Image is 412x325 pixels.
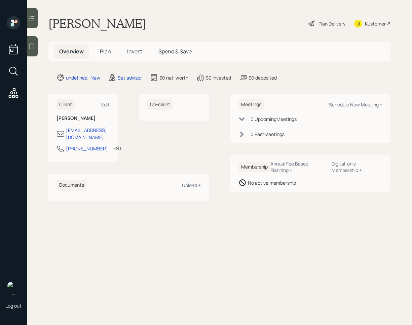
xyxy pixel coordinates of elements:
[365,20,386,27] div: Kustomer
[5,303,22,309] div: Log out
[66,74,100,81] div: undefined · New
[57,115,110,121] h6: [PERSON_NAME]
[7,281,20,294] img: retirable_logo.png
[100,48,111,55] span: Plan
[57,180,87,191] h6: Documents
[270,160,326,173] div: Annual Fee Based Planning +
[57,99,75,110] h6: Client
[329,101,382,108] div: Schedule New Meeting +
[332,160,382,173] div: Digital-only Membership +
[59,48,84,55] span: Overview
[319,20,345,27] div: Plan Delivery
[113,145,122,152] div: EST
[66,145,108,152] div: [PHONE_NUMBER]
[251,131,285,138] div: 0 Past Meeting s
[159,74,188,81] div: $0 net-worth
[158,48,192,55] span: Spend & Save
[127,48,142,55] span: Invest
[251,115,297,123] div: 0 Upcoming Meeting s
[182,182,201,188] div: Upload +
[248,179,296,186] div: No active membership
[66,127,110,141] div: [EMAIL_ADDRESS][DOMAIN_NAME]
[48,16,146,31] h1: [PERSON_NAME]
[147,99,173,110] h6: Co-client
[206,74,231,81] div: $0 invested
[238,99,264,110] h6: Meetings
[118,74,142,81] div: Set advisor
[101,101,110,108] div: Edit
[249,74,277,81] div: $0 deposited
[238,161,270,173] h6: Membership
